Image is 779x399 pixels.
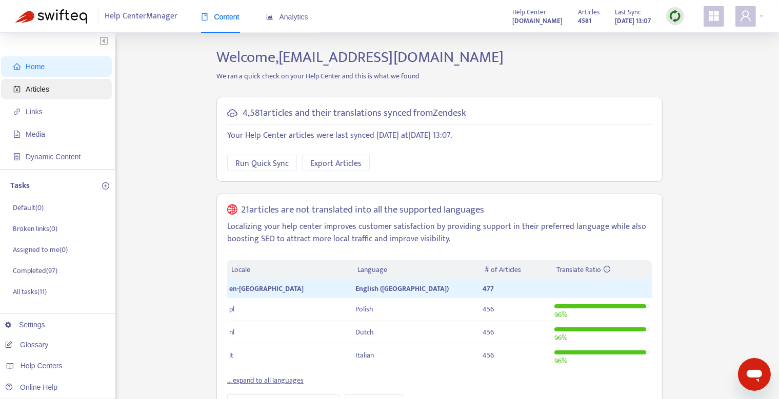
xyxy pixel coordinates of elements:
[355,326,374,338] span: Dutch
[242,204,485,216] h5: 21 articles are not translated into all the supported languages
[227,130,652,142] p: Your Help Center articles were last synced [DATE] at [DATE] 13:07 .
[481,260,552,280] th: # of Articles
[227,108,237,118] span: cloud-sync
[355,349,374,361] span: Italian
[669,10,682,23] img: sync.dc5367851b00ba804db3.png
[26,108,43,116] span: Links
[243,108,466,119] h5: 4,581 articles and their translations synced from Zendesk
[201,13,239,21] span: Content
[554,309,567,321] span: 96 %
[209,71,670,81] p: We ran a quick check on your Help Center and this is what we found
[5,383,57,391] a: Online Help
[13,63,21,70] span: home
[266,13,273,20] span: area-chart
[26,130,45,138] span: Media
[615,15,651,27] strong: [DATE] 13:07
[227,221,652,245] p: Localizing your help center improves customer satisfaction by providing support in their preferre...
[13,244,68,255] p: Assigned to me ( 0 )
[26,62,45,71] span: Home
[483,303,494,315] span: 456
[556,264,648,276] div: Translate Ratio
[512,7,546,18] span: Help Center
[26,153,81,161] span: Dynamic Content
[13,131,21,138] span: file-image
[21,362,63,370] span: Help Centers
[227,260,353,280] th: Locale
[227,155,297,171] button: Run Quick Sync
[229,303,234,315] span: pl
[229,326,234,338] span: nl
[5,321,45,329] a: Settings
[13,108,21,115] span: link
[229,283,304,295] span: en-[GEOGRAPHIC_DATA]
[355,283,449,295] span: English ([GEOGRAPHIC_DATA])
[578,15,591,27] strong: 4581
[512,15,563,27] a: [DOMAIN_NAME]
[615,7,641,18] span: Last Sync
[483,326,494,338] span: 456
[5,341,48,349] a: Glossary
[740,10,752,22] span: user
[235,157,289,170] span: Run Quick Sync
[13,223,57,234] p: Broken links ( 0 )
[201,13,208,20] span: book
[13,265,57,276] p: Completed ( 97 )
[227,204,237,216] span: global
[229,349,233,361] span: it
[15,9,87,24] img: Swifteq
[216,45,504,70] span: Welcome, [EMAIL_ADDRESS][DOMAIN_NAME]
[13,86,21,93] span: account-book
[13,202,44,213] p: Default ( 0 )
[578,7,600,18] span: Articles
[105,7,178,26] span: Help Center Manager
[483,349,494,361] span: 456
[708,10,720,22] span: appstore
[355,303,373,315] span: Polish
[13,286,47,297] p: All tasks ( 11 )
[310,157,362,170] span: Export Articles
[266,13,308,21] span: Analytics
[554,355,567,367] span: 96 %
[353,260,481,280] th: Language
[738,358,771,391] iframe: Button to launch messaging window
[26,85,49,93] span: Articles
[483,283,494,295] span: 477
[10,180,30,192] p: Tasks
[554,332,567,344] span: 96 %
[302,155,370,171] button: Export Articles
[227,374,304,386] a: ... expand to all languages
[102,182,109,190] span: plus-circle
[13,153,21,160] span: container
